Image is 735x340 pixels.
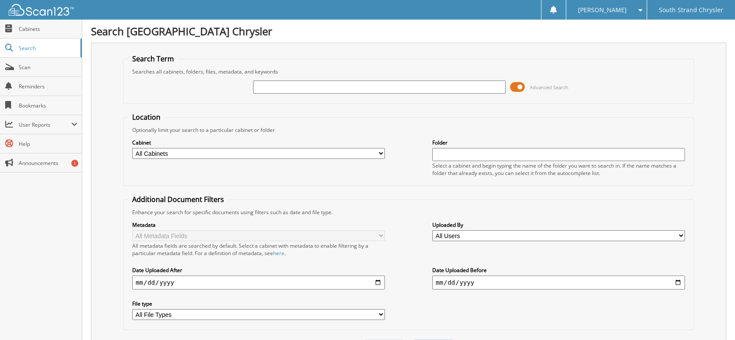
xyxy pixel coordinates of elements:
[71,160,78,167] div: 1
[132,242,385,257] div: All metadata fields are searched by default. Select a cabinet with metadata to enable filtering b...
[273,249,284,257] a: here
[432,276,685,290] input: end
[91,24,726,38] h1: Search [GEOGRAPHIC_DATA] Chrysler
[19,159,77,167] span: Announcements
[128,112,165,122] legend: Location
[19,102,77,109] span: Bookmarks
[578,7,627,13] span: [PERSON_NAME]
[128,209,689,216] div: Enhance your search for specific documents using filters such as date and file type.
[692,298,735,340] iframe: Chat Widget
[132,300,385,307] label: File type
[19,121,71,128] span: User Reports
[132,276,385,290] input: start
[132,221,385,229] label: Metadata
[19,25,77,33] span: Cabinets
[9,4,74,16] img: scan123-logo-white.svg
[530,84,568,91] span: Advanced Search
[132,266,385,274] label: Date Uploaded After
[128,126,689,134] div: Optionally limit your search to a particular cabinet or folder
[19,44,76,52] span: Search
[19,140,77,148] span: Help
[19,64,77,71] span: Scan
[659,7,723,13] span: South Strand Chrysler
[19,83,77,90] span: Reminders
[132,139,385,146] label: Cabinet
[432,266,685,274] label: Date Uploaded Before
[128,195,228,204] legend: Additional Document Filters
[432,139,685,146] label: Folder
[432,221,685,229] label: Uploaded By
[432,162,685,177] div: Select a cabinet and begin typing the name of the folder you want to search in. If the name match...
[128,68,689,75] div: Searches all cabinets, folders, files, metadata, and keywords
[128,54,178,64] legend: Search Term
